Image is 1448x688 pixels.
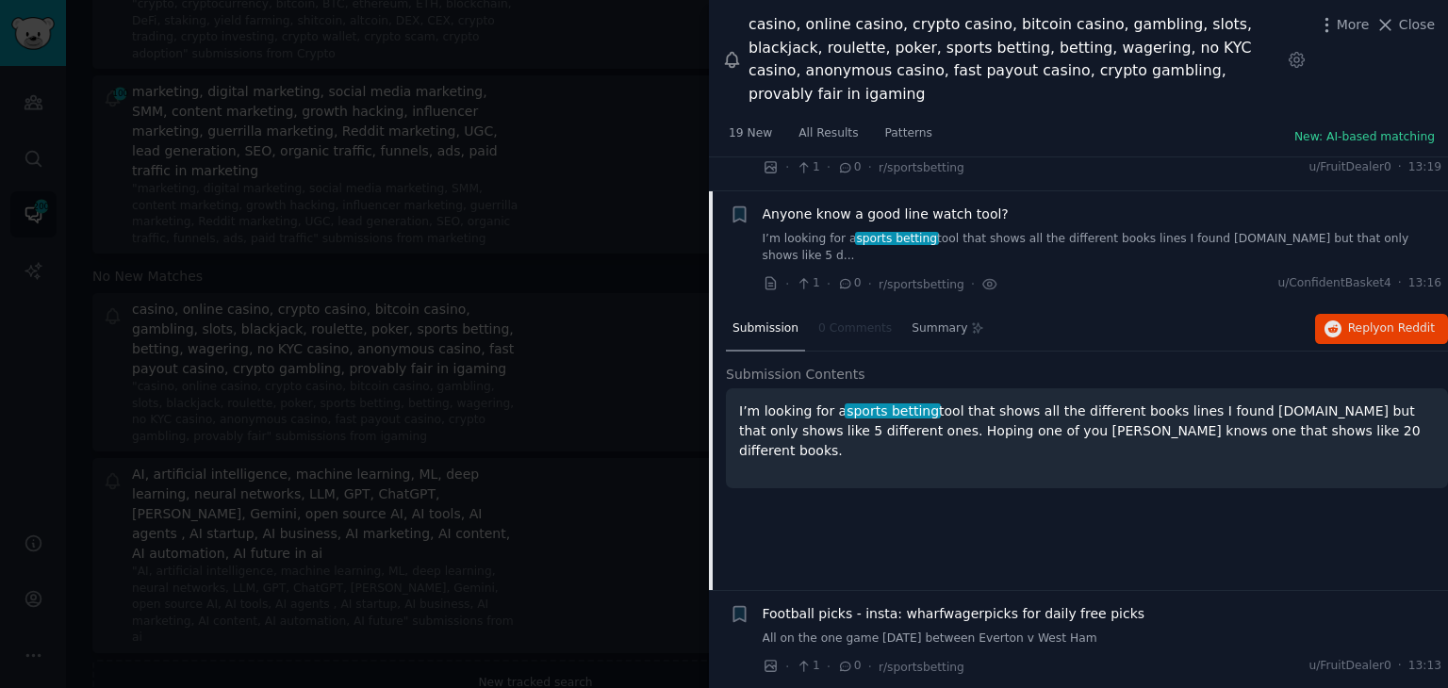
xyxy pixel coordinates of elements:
span: 0 [837,275,861,292]
span: Patterns [885,125,932,142]
span: r/sportsbetting [879,161,964,174]
span: Summary [912,320,967,337]
span: 19 New [729,125,772,142]
div: casino, online casino, crypto casino, bitcoin casino, gambling, slots, blackjack, roulette, poker... [749,13,1280,106]
a: Football picks - insta: wharfwagerpicks for daily free picks [763,604,1145,624]
span: · [971,274,975,294]
span: 13:16 [1408,275,1441,292]
span: All Results [798,125,858,142]
span: · [827,274,831,294]
span: · [1398,159,1402,176]
a: Patterns [879,119,939,157]
span: · [827,157,831,177]
span: u/FruitDealer0 [1308,159,1390,176]
span: Close [1399,15,1435,35]
a: I’m looking for asports bettingtool that shows all the different books lines I found [DOMAIN_NAME... [763,231,1442,264]
span: on Reddit [1380,321,1435,335]
button: Close [1375,15,1435,35]
span: 1 [796,275,819,292]
span: · [868,657,872,677]
span: 13:19 [1408,159,1441,176]
button: More [1317,15,1370,35]
p: I’m looking for a tool that shows all the different books lines I found [DOMAIN_NAME] but that on... [739,401,1435,461]
span: 1 [796,159,819,176]
span: 0 [837,658,861,675]
span: 13:13 [1408,658,1441,675]
button: New: AI-based matching [1294,129,1435,146]
a: Anyone know a good line watch tool? [763,205,1009,224]
a: 19 New [722,119,779,157]
span: sports betting [855,232,939,245]
span: More [1337,15,1370,35]
span: sports betting [845,403,940,418]
span: Submission Contents [726,365,865,385]
span: · [1398,275,1402,292]
span: · [868,274,872,294]
a: All on the one game [DATE] between Everton v West Ham [763,631,1442,647]
span: Submission [732,320,798,337]
span: 1 [796,658,819,675]
span: · [785,274,789,294]
span: · [1398,658,1402,675]
span: r/sportsbetting [879,278,964,291]
span: · [785,157,789,177]
span: u/ConfidentBasket4 [1277,275,1390,292]
button: Replyon Reddit [1315,314,1448,344]
span: u/FruitDealer0 [1308,658,1390,675]
span: r/sportsbetting [879,661,964,674]
span: 0 [837,159,861,176]
span: Reply [1348,320,1435,337]
span: · [868,157,872,177]
span: · [785,657,789,677]
a: All Results [792,119,864,157]
span: · [827,657,831,677]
